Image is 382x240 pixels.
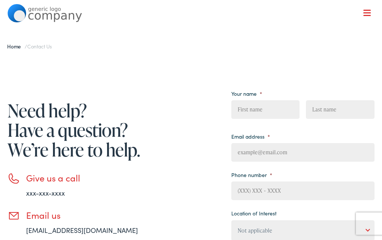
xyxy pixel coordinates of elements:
[7,101,179,160] h1: Need help? Have a question? We’re here to help.
[231,181,374,200] input: (XXX) XXX - XXXX
[231,100,300,119] input: First name
[231,171,272,178] label: Phone number
[306,100,374,119] input: Last name
[26,210,179,221] h3: Email us
[7,42,25,50] a: Home
[231,90,262,97] label: Your name
[26,173,179,183] h3: Give us a call
[231,210,276,217] label: Location of Interest
[26,225,138,235] a: [EMAIL_ADDRESS][DOMAIN_NAME]
[231,133,270,140] label: Email address
[26,188,65,198] a: xxx-xxx-xxxx
[13,30,374,53] a: What We Offer
[27,42,52,50] span: Contact Us
[7,42,52,50] span: /
[231,143,374,162] input: example@email.com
